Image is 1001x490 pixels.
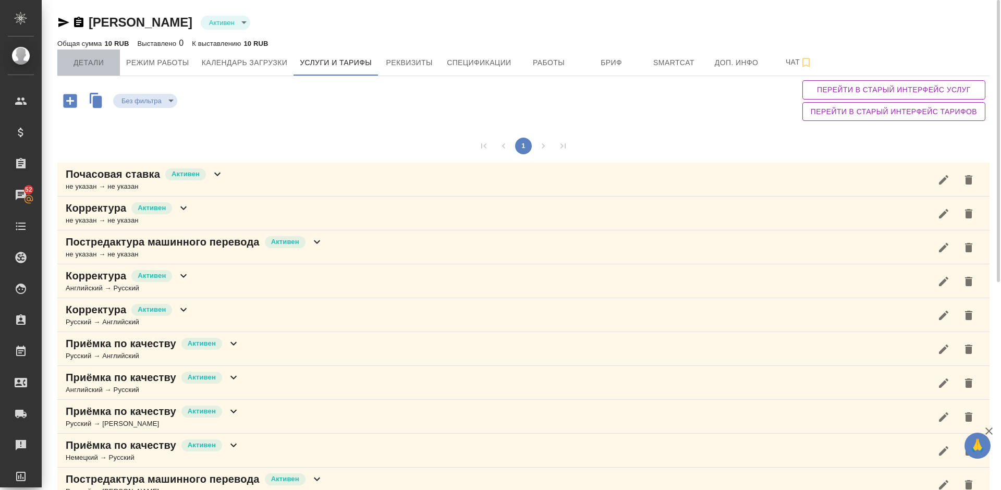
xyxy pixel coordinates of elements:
[66,167,160,181] p: Почасовая ставка
[57,40,104,47] p: Общая сумма
[57,197,990,230] div: КорректураАктивенне указан → не указан
[57,434,990,468] div: Приёмка по качествуАктивенНемецкий → Русский
[956,303,981,328] button: Удалить услугу
[57,366,990,400] div: Приёмка по качествуАктивенАнглийский → Русский
[800,56,812,69] svg: Подписаться
[774,56,824,69] span: Чат
[956,201,981,226] button: Удалить услугу
[931,438,956,463] button: Редактировать услугу
[474,138,573,154] nav: pagination navigation
[66,472,260,486] p: Постредактура машинного перевода
[3,182,39,208] a: 52
[271,237,299,247] p: Активен
[524,56,574,69] span: Работы
[206,18,238,27] button: Активен
[188,440,216,450] p: Активен
[57,400,990,434] div: Приёмка по качествуАктивенРусский → [PERSON_NAME]
[931,371,956,396] button: Редактировать услугу
[138,40,179,47] p: Выставлено
[802,102,985,121] button: Перейти в старый интерфейс тарифов
[931,303,956,328] button: Редактировать услугу
[57,230,990,264] div: Постредактура машинного переводаАктивенне указан → не указан
[811,105,977,118] span: Перейти в старый интерфейс тарифов
[649,56,699,69] span: Smartcat
[956,235,981,260] button: Удалить услугу
[118,96,165,105] button: Без фильтра
[138,37,184,50] div: 0
[931,167,956,192] button: Редактировать услугу
[956,337,981,362] button: Удалить услугу
[57,163,990,197] div: Почасовая ставкаАктивенне указан → не указан
[57,298,990,332] div: КорректураАктивенРусский → Английский
[66,336,176,351] p: Приёмка по качеству
[931,405,956,430] button: Редактировать услугу
[172,169,200,179] p: Активен
[956,405,981,430] button: Удалить услугу
[931,337,956,362] button: Редактировать услугу
[72,16,85,29] button: Скопировать ссылку
[66,438,176,452] p: Приёмка по качеству
[802,80,985,100] button: Перейти в старый интерфейс услуг
[64,56,114,69] span: Детали
[188,372,216,383] p: Активен
[66,201,126,215] p: Корректура
[931,235,956,260] button: Редактировать услугу
[138,271,166,281] p: Активен
[57,16,70,29] button: Скопировать ссылку для ЯМессенджера
[138,203,166,213] p: Активен
[66,302,126,317] p: Корректура
[587,56,637,69] span: Бриф
[956,269,981,294] button: Удалить услугу
[931,269,956,294] button: Редактировать услугу
[956,167,981,192] button: Удалить услугу
[66,370,176,385] p: Приёмка по качеству
[66,249,323,260] div: не указан → не указан
[66,452,240,463] div: Немецкий → Русский
[66,235,260,249] p: Постредактура машинного перевода
[956,371,981,396] button: Удалить услугу
[300,56,372,69] span: Услуги и тарифы
[138,304,166,315] p: Активен
[19,185,39,195] span: 52
[447,56,511,69] span: Спецификации
[956,438,981,463] button: Удалить услугу
[66,419,240,429] div: Русский → [PERSON_NAME]
[931,201,956,226] button: Редактировать услугу
[384,56,434,69] span: Реквизиты
[271,474,299,484] p: Активен
[66,351,240,361] div: Русский → Английский
[201,16,250,30] div: Активен
[192,40,243,47] p: К выставлению
[57,264,990,298] div: КорректураАктивенАнглийский → Русский
[57,332,990,366] div: Приёмка по качествуАктивенРусский → Английский
[188,406,216,416] p: Активен
[66,215,190,226] div: не указан → не указан
[126,56,189,69] span: Режим работы
[66,317,190,327] div: Русский → Английский
[66,268,126,283] p: Корректура
[89,15,192,29] a: [PERSON_NAME]
[965,433,991,459] button: 🙏
[66,283,190,293] div: Английский → Русский
[969,435,986,457] span: 🙏
[243,40,268,47] p: 10 RUB
[104,40,129,47] p: 10 RUB
[56,90,84,112] button: Добавить услугу
[66,404,176,419] p: Приёмка по качеству
[202,56,288,69] span: Календарь загрузки
[712,56,762,69] span: Доп. инфо
[188,338,216,349] p: Активен
[113,94,177,108] div: Активен
[84,90,113,114] button: Скопировать услуги другого исполнителя
[66,181,224,192] div: не указан → не указан
[66,385,240,395] div: Английский → Русский
[811,83,977,96] span: Перейти в старый интерфейс услуг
